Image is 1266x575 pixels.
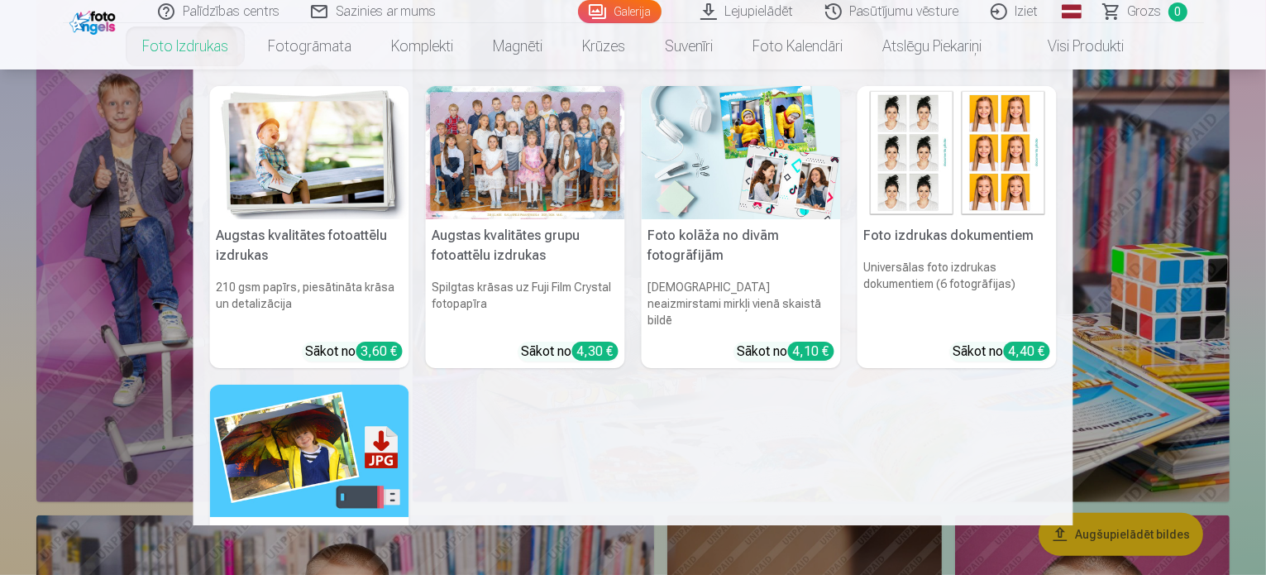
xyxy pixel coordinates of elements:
a: Foto kalendāri [733,23,862,69]
img: Augstas kvalitātes fotoattēlu izdrukas [210,86,409,219]
a: Fotogrāmata [248,23,371,69]
a: Foto izdrukas [122,23,248,69]
h5: Augstas izšķirtspējas digitālais fotoattēls JPG formātā [210,517,409,570]
a: Foto izdrukas dokumentiemFoto izdrukas dokumentiemUniversālas foto izdrukas dokumentiem (6 fotogr... [858,86,1057,368]
img: Foto izdrukas dokumentiem [858,86,1057,219]
img: Augstas izšķirtspējas digitālais fotoattēls JPG formātā [210,385,409,518]
h6: Universālas foto izdrukas dokumentiem (6 fotogrāfijas) [858,252,1057,335]
div: Sākot no [306,342,403,362]
h5: Foto kolāža no divām fotogrāfijām [642,219,841,272]
a: Atslēgu piekariņi [862,23,1001,69]
h6: [DEMOGRAPHIC_DATA] neaizmirstami mirkļi vienā skaistā bildē [642,272,841,335]
span: 0 [1168,2,1187,22]
div: Sākot no [953,342,1050,362]
a: Visi produkti [1001,23,1144,69]
div: 4,30 € [572,342,619,361]
a: Komplekti [371,23,473,69]
h6: 210 gsm papīrs, piesātināta krāsa un detalizācija [210,272,409,335]
a: Krūzes [562,23,645,69]
h5: Augstas kvalitātes fotoattēlu izdrukas [210,219,409,272]
h6: Spilgtas krāsas uz Fuji Film Crystal fotopapīra [426,272,625,335]
div: Sākot no [522,342,619,362]
a: Suvenīri [645,23,733,69]
div: Sākot no [738,342,834,362]
span: Grozs [1128,2,1162,22]
h5: Augstas kvalitātes grupu fotoattēlu izdrukas [426,219,625,272]
div: 3,60 € [356,342,403,361]
a: Augstas kvalitātes grupu fotoattēlu izdrukasSpilgtas krāsas uz Fuji Film Crystal fotopapīraSākot ... [426,86,625,368]
a: Foto kolāža no divām fotogrāfijāmFoto kolāža no divām fotogrāfijām[DEMOGRAPHIC_DATA] neaizmirstam... [642,86,841,368]
img: /fa1 [69,7,120,35]
div: 4,40 € [1004,342,1050,361]
a: Magnēti [473,23,562,69]
div: 4,10 € [788,342,834,361]
img: Foto kolāža no divām fotogrāfijām [642,86,841,219]
h5: Foto izdrukas dokumentiem [858,219,1057,252]
a: Augstas kvalitātes fotoattēlu izdrukasAugstas kvalitātes fotoattēlu izdrukas210 gsm papīrs, piesā... [210,86,409,368]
